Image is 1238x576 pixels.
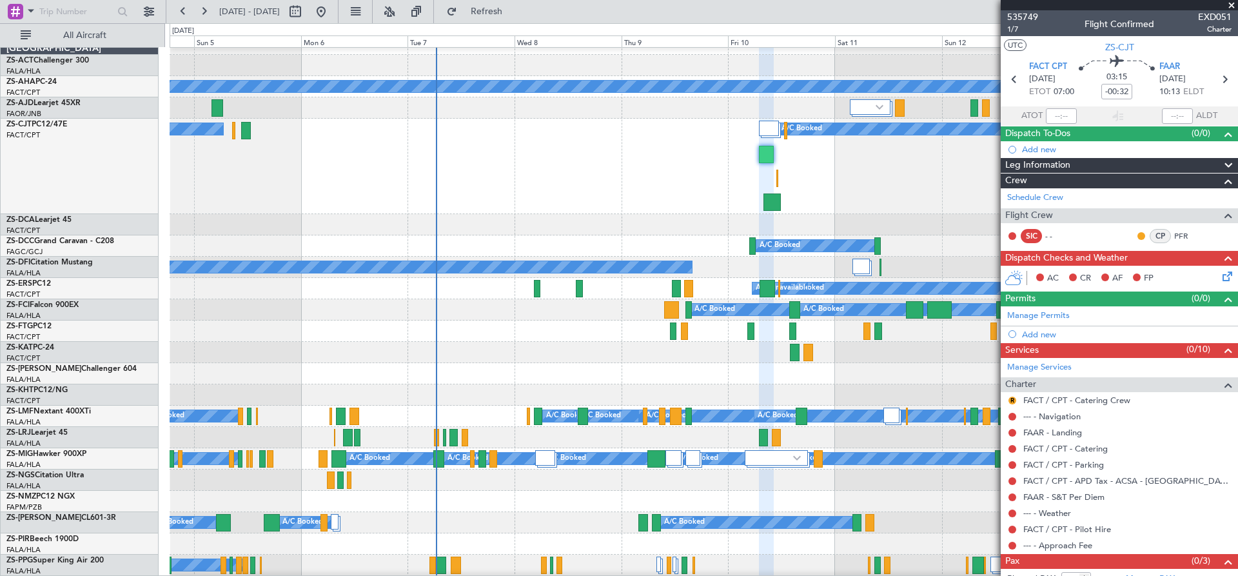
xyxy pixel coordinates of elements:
[6,417,41,427] a: FALA/HLA
[1005,554,1019,569] span: Pax
[1007,310,1070,323] a: Manage Permits
[1159,86,1180,99] span: 10:13
[1007,361,1072,374] a: Manage Services
[1004,39,1027,51] button: UTC
[1029,86,1050,99] span: ETOT
[6,323,52,330] a: ZS-FTGPC12
[1192,292,1210,305] span: (0/0)
[1005,208,1053,223] span: Flight Crew
[440,1,518,22] button: Refresh
[1029,73,1056,86] span: [DATE]
[6,472,84,479] a: ZS-NGSCitation Ultra
[803,300,844,319] div: A/C Booked
[6,493,75,501] a: ZS-NMZPC12 NGX
[6,472,35,479] span: ZS-NGS
[1080,272,1091,285] span: CR
[6,121,67,128] a: ZS-CJTPC12/47E
[6,502,42,512] a: FAPM/PZB
[1085,17,1154,31] div: Flight Confirmed
[546,406,587,426] div: A/C Booked
[1029,61,1067,74] span: FACT CPT
[942,35,1049,47] div: Sun 12
[6,535,30,543] span: ZS-PIR
[1196,110,1217,123] span: ALDT
[6,268,41,278] a: FALA/HLA
[6,216,72,224] a: ZS-DCALearjet 45
[1007,24,1038,35] span: 1/7
[1005,158,1070,173] span: Leg Information
[6,429,68,437] a: ZS-LRJLearjet 45
[6,280,51,288] a: ZS-ERSPC12
[6,429,31,437] span: ZS-LRJ
[1174,230,1203,242] a: PFR
[1198,10,1232,24] span: EXD051
[1022,329,1232,340] div: Add new
[1005,174,1027,188] span: Crew
[1047,272,1059,285] span: AC
[6,332,40,342] a: FACT/CPT
[6,66,41,76] a: FALA/HLA
[6,301,79,309] a: ZS-FCIFalcon 900EX
[6,408,34,415] span: ZS-LMF
[6,386,68,394] a: ZS-KHTPC12/NG
[1105,41,1134,54] span: ZS-CJT
[6,99,81,107] a: ZS-AJDLearjet 45XR
[6,375,41,384] a: FALA/HLA
[6,57,34,65] span: ZS-ACT
[1144,272,1154,285] span: FP
[6,280,32,288] span: ZS-ERS
[39,2,113,21] input: Trip Number
[1007,10,1038,24] span: 535749
[1007,192,1063,204] a: Schedule Crew
[6,545,41,555] a: FALA/HLA
[6,450,33,458] span: ZS-MIG
[349,449,390,468] div: A/C Booked
[6,535,79,543] a: ZS-PIRBeech 1900D
[1159,61,1180,74] span: FAAR
[781,119,822,139] div: A/C Booked
[6,78,35,86] span: ZS-AHA
[6,514,81,522] span: ZS-[PERSON_NAME]
[6,365,137,373] a: ZS-[PERSON_NAME]Challenger 604
[6,557,33,564] span: ZS-PPG
[1023,427,1082,438] a: FAAR - Landing
[6,408,91,415] a: ZS-LMFNextant 400XTi
[835,35,942,47] div: Sat 11
[6,396,40,406] a: FACT/CPT
[1023,540,1092,551] a: --- - Approach Fee
[6,121,32,128] span: ZS-CJT
[1005,126,1070,141] span: Dispatch To-Dos
[6,226,40,235] a: FACT/CPT
[6,439,41,448] a: FALA/HLA
[876,104,883,110] img: arrow-gray.svg
[1005,251,1128,266] span: Dispatch Checks and Weather
[460,7,514,16] span: Refresh
[1192,126,1210,140] span: (0/0)
[1005,377,1036,392] span: Charter
[282,513,323,532] div: A/C Booked
[408,35,515,47] div: Tue 7
[1023,508,1071,519] a: --- - Weather
[6,130,40,140] a: FACT/CPT
[760,236,800,255] div: A/C Booked
[6,566,41,576] a: FALA/HLA
[194,35,301,47] div: Sun 5
[6,514,116,522] a: ZS-[PERSON_NAME]CL601-3R
[6,344,54,352] a: ZS-KATPC-24
[756,279,809,298] div: A/C Unavailable
[1150,229,1171,243] div: CP
[6,99,34,107] span: ZS-AJD
[34,31,136,40] span: All Aircraft
[153,513,193,532] div: A/C Booked
[6,259,93,266] a: ZS-DFICitation Mustang
[1023,411,1081,422] a: --- - Navigation
[301,35,408,47] div: Mon 6
[6,237,114,245] a: ZS-DCCGrand Caravan - C208
[1023,475,1232,486] a: FACT / CPT - APD Tax - ACSA - [GEOGRAPHIC_DATA] International FACT / CPT
[6,493,36,501] span: ZS-NMZ
[1005,343,1039,358] span: Services
[6,365,81,373] span: ZS-[PERSON_NAME]
[6,109,41,119] a: FAOR/JNB
[580,406,621,426] div: A/C Booked
[6,88,40,97] a: FACT/CPT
